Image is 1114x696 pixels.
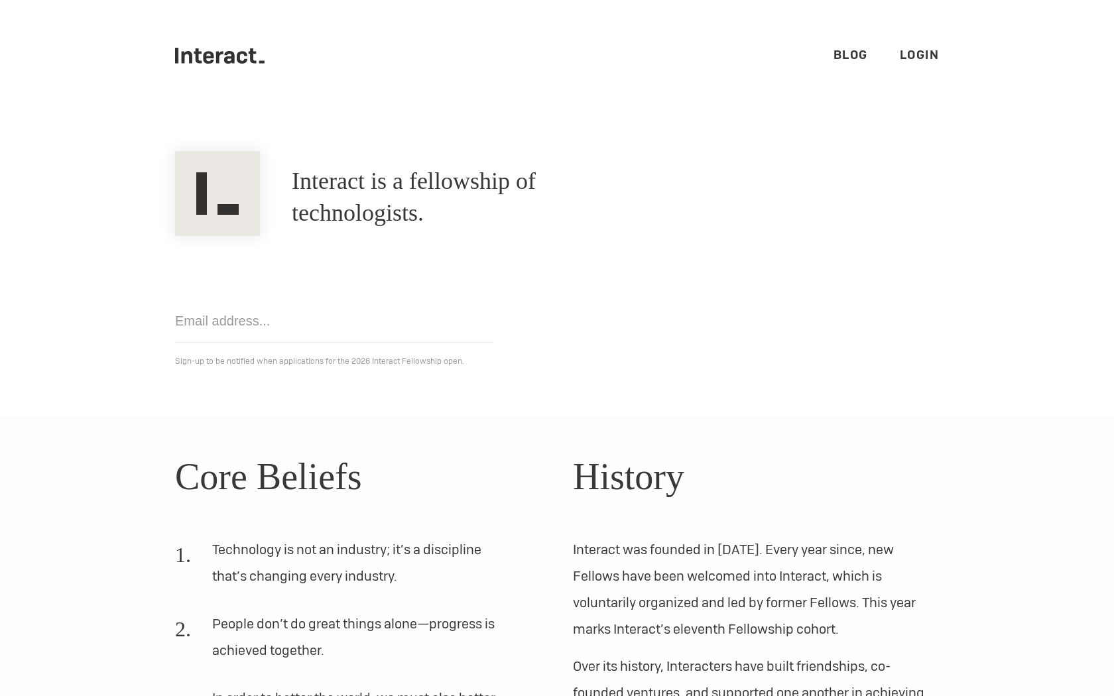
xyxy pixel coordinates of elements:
input: Email address... [175,300,493,343]
h2: History [573,449,939,504]
li: People don’t do great things alone—progress is achieved together. [175,610,509,674]
h2: Core Beliefs [175,449,541,504]
p: Interact was founded in [DATE]. Every year since, new Fellows have been welcomed into Interact, w... [573,536,939,642]
a: Blog [834,47,868,62]
li: Technology is not an industry; it’s a discipline that’s changing every industry. [175,536,509,600]
a: Login [900,47,940,62]
p: Sign-up to be notified when applications for the 2026 Interact Fellowship open. [175,353,939,369]
img: Interact Logo [175,151,260,236]
h1: Interact is a fellowship of technologists. [292,166,650,229]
